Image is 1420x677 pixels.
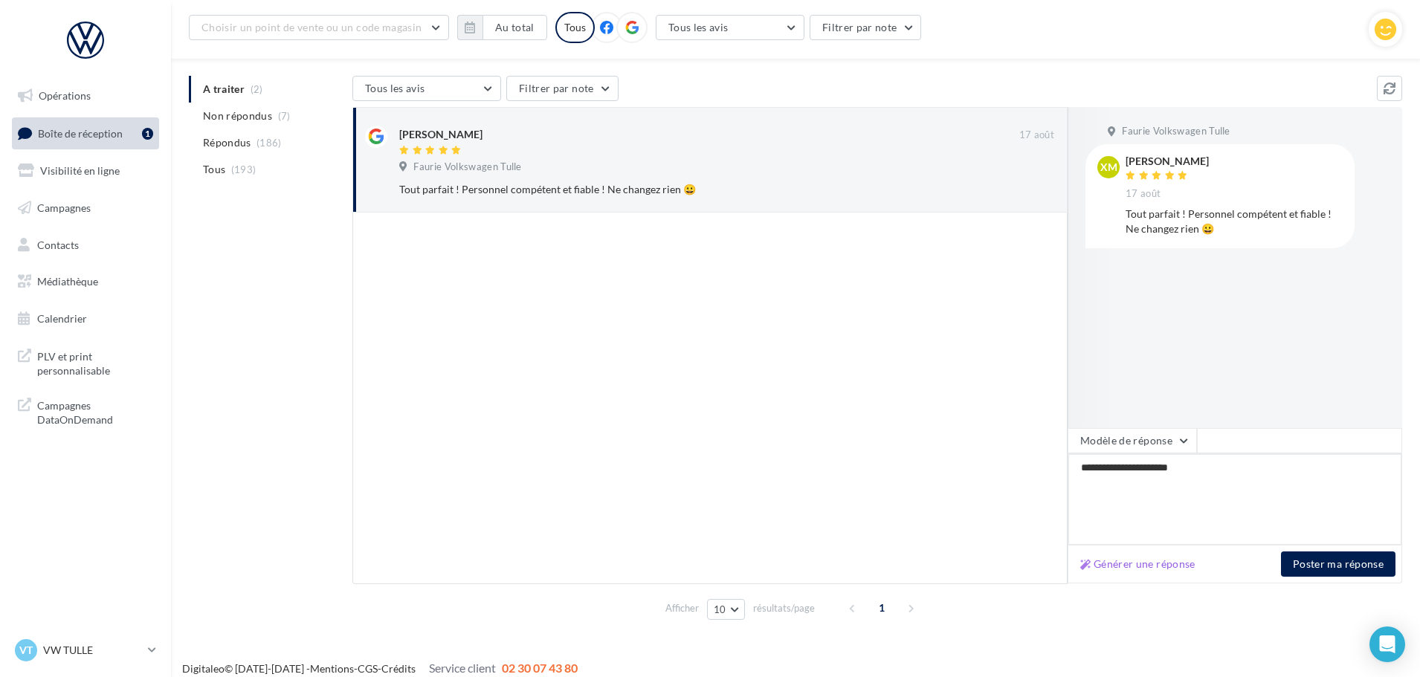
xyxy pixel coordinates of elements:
[142,128,153,140] div: 1
[37,238,79,250] span: Contacts
[278,110,291,122] span: (7)
[668,21,729,33] span: Tous les avis
[707,599,745,620] button: 10
[9,80,162,111] a: Opérations
[37,275,98,288] span: Médiathèque
[1074,555,1201,573] button: Générer une réponse
[9,192,162,224] a: Campagnes
[203,162,225,177] span: Tous
[1281,551,1395,577] button: Poster ma réponse
[656,15,804,40] button: Tous les avis
[19,643,33,658] span: VT
[39,89,91,102] span: Opérations
[182,662,578,675] span: © [DATE]-[DATE] - - -
[810,15,922,40] button: Filtrer par note
[37,312,87,325] span: Calendrier
[38,126,123,139] span: Boîte de réception
[37,395,153,427] span: Campagnes DataOnDemand
[9,340,162,384] a: PLV et print personnalisable
[9,230,162,261] a: Contacts
[1068,428,1197,453] button: Modèle de réponse
[665,601,699,615] span: Afficher
[429,661,496,675] span: Service client
[358,662,378,675] a: CGS
[9,389,162,433] a: Campagnes DataOnDemand
[483,15,547,40] button: Au total
[37,346,153,378] span: PLV et print personnalisable
[365,82,425,94] span: Tous les avis
[189,15,449,40] button: Choisir un point de vente ou un code magasin
[506,76,619,101] button: Filtrer par note
[1100,160,1117,175] span: XM
[714,603,726,615] span: 10
[310,662,354,675] a: Mentions
[399,127,483,142] div: [PERSON_NAME]
[555,12,595,43] div: Tous
[1126,207,1343,236] div: Tout parfait ! Personnel compétent et fiable ! Ne changez rien 😀
[256,137,282,149] span: (186)
[37,201,91,214] span: Campagnes
[502,661,578,675] span: 02 30 07 43 80
[1122,125,1230,138] span: Faurie Volkswagen Tulle
[352,76,501,101] button: Tous les avis
[182,662,225,675] a: Digitaleo
[40,164,120,177] span: Visibilité en ligne
[231,163,256,175] span: (193)
[381,662,416,675] a: Crédits
[1369,626,1405,662] div: Open Intercom Messenger
[457,15,547,40] button: Au total
[12,636,159,664] a: VT VW TULLE
[9,155,162,187] a: Visibilité en ligne
[43,643,142,658] p: VW TULLE
[9,266,162,297] a: Médiathèque
[1126,156,1209,166] div: [PERSON_NAME]
[753,601,815,615] span: résultats/page
[413,161,521,174] span: Faurie Volkswagen Tulle
[870,596,894,620] span: 1
[203,108,272,123] span: Non répondus
[399,182,958,197] div: Tout parfait ! Personnel compétent et fiable ! Ne changez rien 😀
[9,117,162,149] a: Boîte de réception1
[1126,187,1161,201] span: 17 août
[1019,129,1054,142] span: 17 août
[203,135,251,150] span: Répondus
[201,21,422,33] span: Choisir un point de vente ou un code magasin
[9,303,162,334] a: Calendrier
